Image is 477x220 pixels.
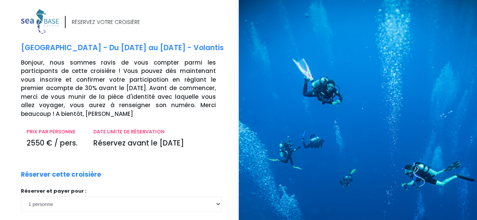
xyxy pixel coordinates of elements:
[21,59,233,119] p: Bonjour, nous sommes ravis de vous compter parmi les participants de cette croisière ! Vous pouve...
[72,18,140,26] div: RÉSERVEZ VOTRE CROISIÈRE
[27,138,82,149] p: 2550 € / pers.
[21,43,233,54] p: [GEOGRAPHIC_DATA] - Du [DATE] au [DATE] - Volantis
[27,128,82,136] p: PRIX PAR PERSONNE
[21,170,101,180] p: Réserver cette croisière
[21,9,59,34] img: logo_color1.png
[21,187,222,195] p: Réserver et payer pour :
[93,128,216,136] p: DATE LIMITE DE RÉSERVATION
[93,138,216,149] p: Réservez avant le [DATE]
